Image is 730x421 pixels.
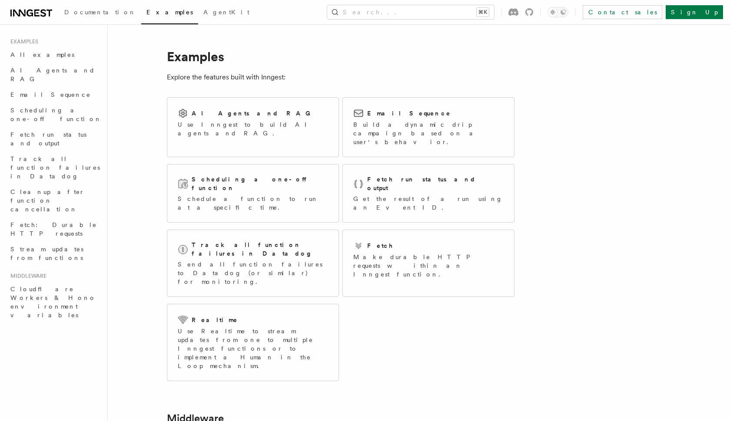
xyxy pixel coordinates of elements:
a: AgentKit [198,3,255,23]
span: Email Sequence [10,91,91,98]
a: AI Agents and RAGUse Inngest to build AI agents and RAG. [167,97,339,157]
a: Sign Up [666,5,723,19]
p: Build a dynamic drip campaign based on a user's behavior. [353,120,504,146]
span: Fetch: Durable HTTP requests [10,221,97,237]
a: Track all function failures in Datadog [7,151,102,184]
a: FetchMake durable HTTP requests within an Inngest function. [342,230,514,297]
h2: Realtime [192,316,238,324]
h2: Fetch [367,241,394,250]
span: Fetch run status and output [10,131,86,147]
span: Documentation [64,9,136,16]
p: Schedule a function to run at a specific time. [178,194,328,212]
a: Contact sales [583,5,662,19]
kbd: ⌘K [477,8,489,16]
h2: Email Sequence [367,109,451,118]
span: All examples [10,51,74,58]
h2: AI Agents and RAG [192,109,315,118]
a: Cleanup after function cancellation [7,184,102,217]
a: RealtimeUse Realtime to stream updates from one to multiple Inngest functions or to implement a H... [167,304,339,381]
a: Fetch run status and output [7,127,102,151]
a: Stream updates from functions [7,241,102,266]
a: Email SequenceBuild a dynamic drip campaign based on a user's behavior. [342,97,514,157]
span: Examples [146,9,193,16]
span: AI Agents and RAG [10,67,95,82]
span: Examples [7,38,38,45]
a: Track all function failures in DatadogSend all function failures to Datadog (or similar) for moni... [167,230,339,297]
p: Get the result of a run using an Event ID. [353,194,504,212]
a: Scheduling a one-off function [7,102,102,127]
a: Email Sequence [7,87,102,102]
p: Send all function failures to Datadog (or similar) for monitoring. [178,260,328,286]
button: Search...⌘K [327,5,494,19]
a: Fetch run status and outputGet the result of a run using an Event ID. [342,164,514,223]
a: AI Agents and RAG [7,62,102,87]
h2: Track all function failures in Datadog [192,240,328,258]
span: Stream updates from functions [10,246,83,261]
h1: Examples [167,49,514,64]
p: Use Realtime to stream updates from one to multiple Inngest functions or to implement a Human in ... [178,327,328,370]
p: Make durable HTTP requests within an Inngest function. [353,253,504,279]
span: Cleanup after function cancellation [10,188,85,213]
p: Explore the features built with Inngest: [167,71,514,83]
span: Scheduling a one-off function [10,107,102,122]
a: All examples [7,47,102,62]
h2: Scheduling a one-off function [192,175,328,192]
a: Scheduling a one-off functionSchedule a function to run at a specific time. [167,164,339,223]
p: Use Inngest to build AI agents and RAG. [178,120,328,138]
a: Documentation [59,3,141,23]
a: Fetch: Durable HTTP requests [7,217,102,241]
h2: Fetch run status and output [367,175,504,192]
button: Toggle dark mode [547,7,568,17]
a: Examples [141,3,198,24]
span: AgentKit [203,9,249,16]
span: Middleware [7,273,46,280]
a: Cloudflare Workers & Hono environment variables [7,281,102,323]
span: Cloudflare Workers & Hono environment variables [10,286,96,319]
span: Track all function failures in Datadog [10,155,100,180]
